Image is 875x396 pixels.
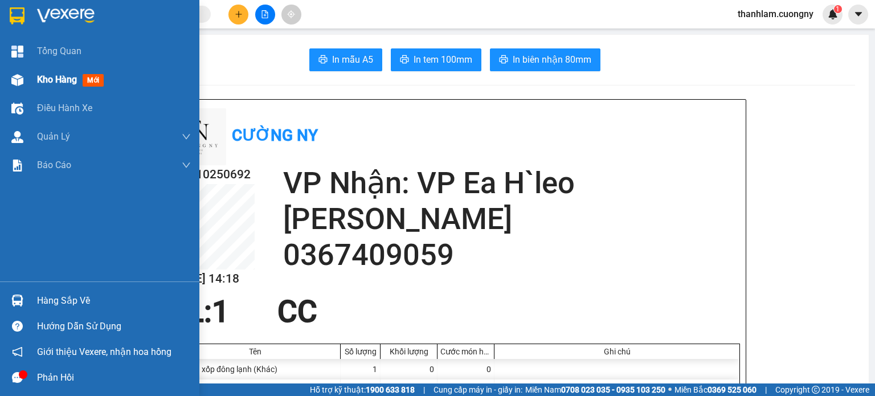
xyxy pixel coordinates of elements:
[283,165,740,201] h2: VP Nhận: VP Ea H`leo
[11,46,23,58] img: dashboard-icon
[836,5,840,13] span: 1
[366,385,415,394] strong: 1900 633 818
[341,359,381,379] div: 1
[10,7,24,25] img: logo-vxr
[37,129,70,144] span: Quản Lý
[281,5,301,25] button: aim
[729,7,823,21] span: thanhlam.cuongny
[765,383,767,396] span: |
[853,9,864,19] span: caret-down
[182,132,191,141] span: down
[232,126,318,145] b: Cường Ny
[332,52,373,67] span: In mẫu A5
[83,74,104,87] span: mới
[235,10,243,18] span: plus
[11,74,23,86] img: warehouse-icon
[169,270,255,288] h2: [DATE] 14:18
[37,44,81,58] span: Tổng Quan
[440,347,491,356] div: Cước món hàng
[12,372,23,383] span: message
[271,295,324,329] div: CC
[708,385,757,394] strong: 0369 525 060
[423,383,425,396] span: |
[37,74,77,85] span: Kho hàng
[497,347,737,356] div: Ghi chú
[499,55,508,66] span: printer
[170,359,341,379] div: 1 thùng xốp đông lạnh (Khác)
[37,318,191,335] div: Hướng dẫn sử dụng
[812,386,820,394] span: copyright
[173,347,337,356] div: Tên
[37,292,191,309] div: Hàng sắp về
[309,48,382,71] button: printerIn mẫu A5
[283,201,740,237] h2: [PERSON_NAME]
[318,55,328,66] span: printer
[228,5,248,25] button: plus
[434,383,522,396] span: Cung cấp máy in - giấy in:
[513,52,591,67] span: In biên nhận 80mm
[668,387,672,392] span: ⚪️
[12,346,23,357] span: notification
[414,52,472,67] span: In tem 100mm
[37,158,71,172] span: Báo cáo
[400,55,409,66] span: printer
[11,131,23,143] img: warehouse-icon
[283,237,740,273] h2: 0367409059
[391,48,481,71] button: printerIn tem 100mm
[12,321,23,332] span: question-circle
[310,383,415,396] span: Hỗ trợ kỹ thuật:
[437,359,494,379] div: 0
[212,294,229,329] span: 1
[674,383,757,396] span: Miền Bắc
[561,385,665,394] strong: 0708 023 035 - 0935 103 250
[525,383,665,396] span: Miền Nam
[37,345,171,359] span: Giới thiệu Vexere, nhận hoa hồng
[37,101,92,115] span: Điều hành xe
[261,10,269,18] span: file-add
[490,48,600,71] button: printerIn biên nhận 80mm
[11,160,23,172] img: solution-icon
[344,347,377,356] div: Số lượng
[169,165,255,184] h2: HCM10250692
[255,5,275,25] button: file-add
[11,103,23,115] img: warehouse-icon
[182,161,191,170] span: down
[848,5,868,25] button: caret-down
[287,10,295,18] span: aim
[828,9,838,19] img: icon-new-feature
[381,359,437,379] div: 0
[11,295,23,307] img: warehouse-icon
[834,5,842,13] sup: 1
[37,369,191,386] div: Phản hồi
[383,347,434,356] div: Khối lượng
